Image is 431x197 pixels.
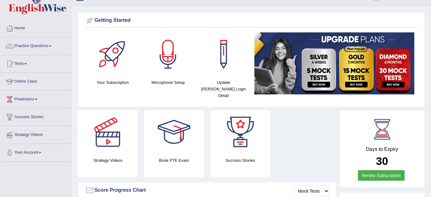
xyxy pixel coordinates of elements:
h4: Update [PERSON_NAME] Login Detail [199,79,248,99]
div: Getting Started [85,16,418,25]
a: Predictions [0,91,71,106]
b: 30 [376,155,388,167]
h4: Microphone Setup [144,79,193,86]
img: small5.jpg [254,32,414,94]
h4: Your Subscription [88,79,138,86]
a: Strategy Videos [0,126,71,142]
div: Score Progress Chart [85,186,329,195]
a: Success Stories [0,108,71,124]
h4: Strategy Videos [78,157,138,164]
h4: Days to Expiry [347,147,418,152]
h4: Success Stories [211,157,270,164]
a: Renew Subscription [358,170,405,181]
a: Tests [0,55,71,71]
a: Your Account [0,144,71,160]
a: Practice Questions [0,37,71,53]
h4: Book PTE Exam [144,157,204,164]
a: Online Class [0,73,71,89]
a: Home [0,20,71,35]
